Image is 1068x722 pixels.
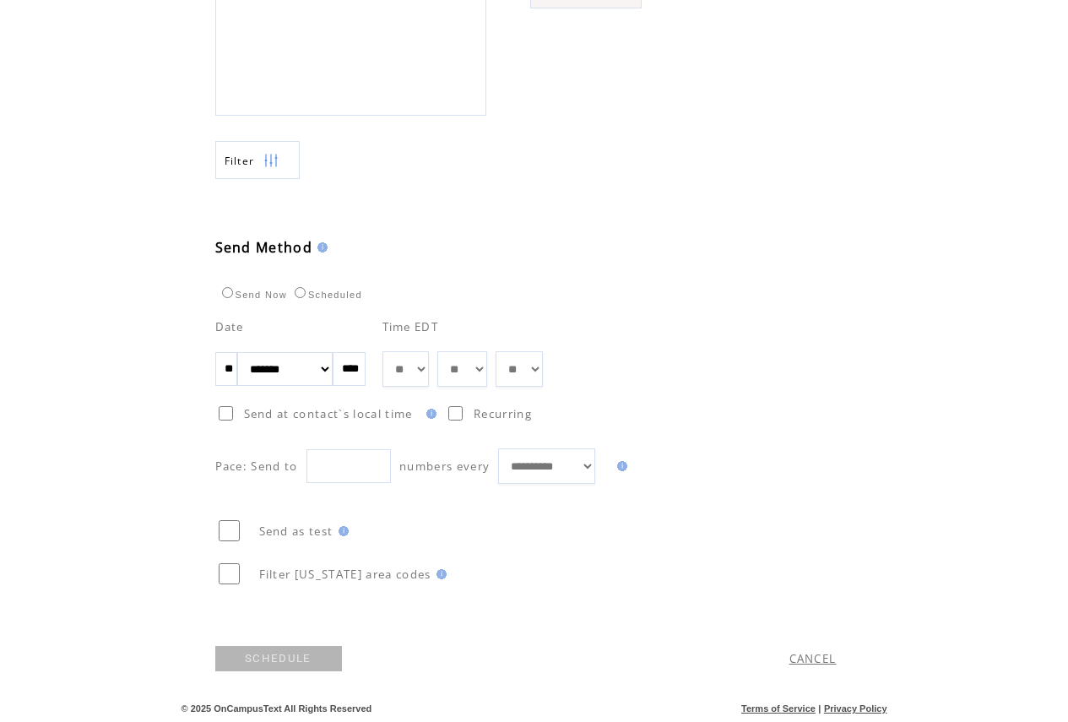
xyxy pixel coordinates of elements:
span: Send as test [259,524,333,539]
img: help.gif [333,526,349,536]
label: Scheduled [290,290,362,300]
span: © 2025 OnCampusText All Rights Reserved [182,703,372,714]
span: Send at contact`s local time [244,406,413,421]
a: CANCEL [789,651,837,666]
img: help.gif [312,242,328,252]
span: Pace: Send to [215,459,298,474]
span: numbers every [399,459,490,474]
input: Send Now [222,287,233,298]
span: Filter [US_STATE] area codes [259,567,431,582]
span: Show filters [225,154,255,168]
img: help.gif [431,569,447,579]
span: | [818,703,821,714]
a: Filter [215,141,300,179]
label: Send Now [218,290,287,300]
span: Recurring [474,406,532,421]
img: help.gif [612,461,627,471]
img: help.gif [421,409,436,419]
span: Time EDT [382,319,439,334]
img: filters.png [263,142,279,180]
a: SCHEDULE [215,646,342,671]
span: Send Method [215,238,313,257]
a: Privacy Policy [824,703,887,714]
span: Date [215,319,244,334]
input: Scheduled [295,287,306,298]
a: Terms of Service [741,703,816,714]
